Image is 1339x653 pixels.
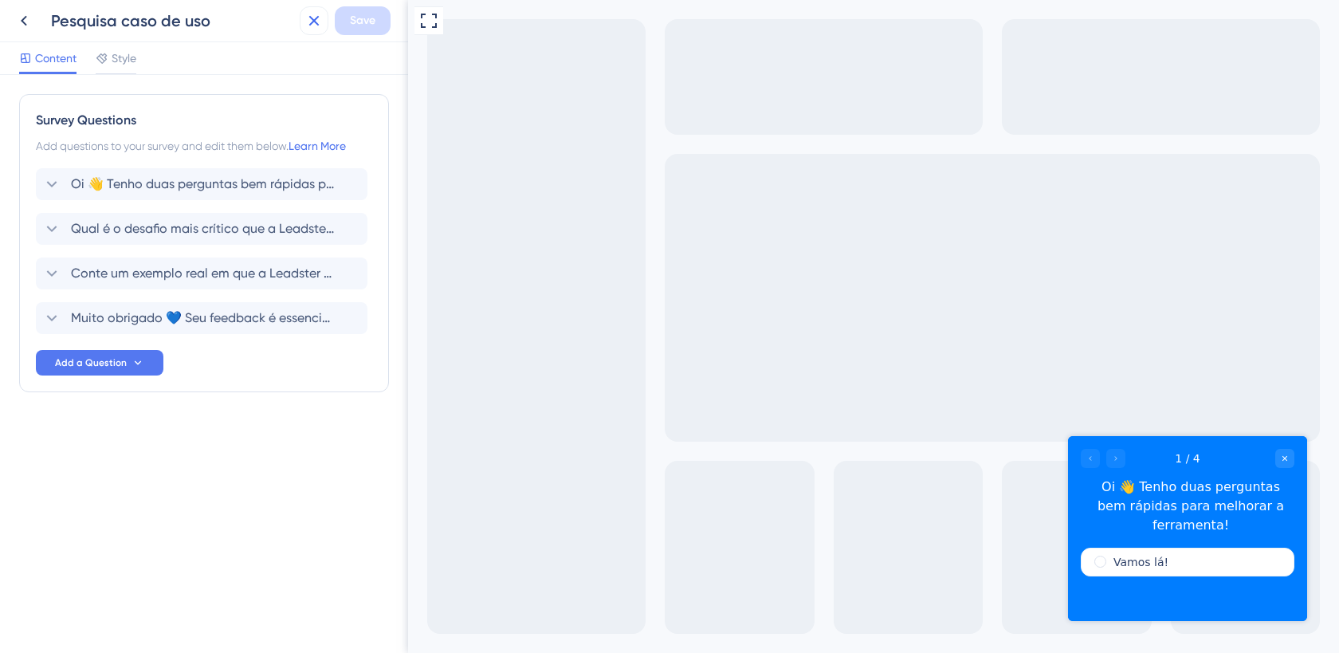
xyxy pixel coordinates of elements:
button: Add a Question [36,350,163,376]
div: Pesquisa caso de uso [51,10,293,32]
span: Muito obrigado 💙 Seu feedback é essencial para construção de uma Leadster mais inteligente e efic... [71,309,334,328]
div: Survey Questions [36,111,372,130]
span: Style [112,49,136,68]
a: Learn More [289,140,346,152]
span: Oi 👋 Tenho duas perguntas bem rápidas para melhorar a ferramenta! [71,175,334,194]
iframe: UserGuiding Survey [660,436,899,621]
span: Qual é o desafio mais crítico que a Leadster resolveu para sua operação de marketing ou vendas? (... [71,219,334,238]
div: Add questions to your survey and edit them below. [36,136,372,155]
span: Content [35,49,77,68]
span: Conte um exemplo real em que a Leadster fez diferença na sua operação: [71,264,334,283]
button: Save [335,6,391,35]
span: Add a Question [55,356,127,369]
span: Save [350,11,375,30]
